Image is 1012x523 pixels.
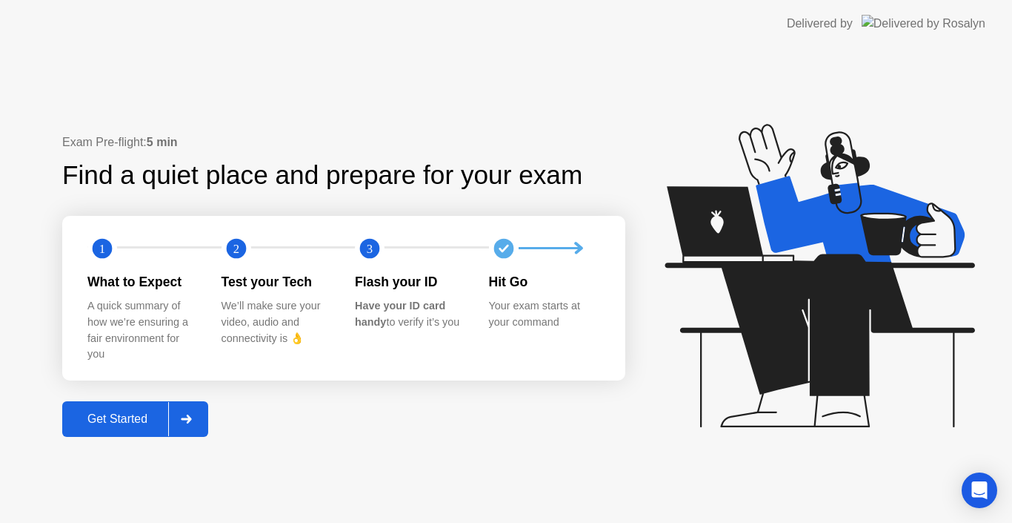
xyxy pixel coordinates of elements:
text: 2 [233,242,239,256]
text: 1 [99,242,105,256]
div: What to Expect [87,272,198,292]
div: Your exam starts at your command [489,298,599,330]
div: Test your Tech [222,272,332,292]
b: 5 min [147,136,178,148]
div: Get Started [67,412,168,426]
div: We’ll make sure your video, audio and connectivity is 👌 [222,298,332,346]
div: Hit Go [489,272,599,292]
div: Find a quiet place and prepare for your exam [62,156,585,195]
text: 3 [367,242,373,256]
img: Delivered by Rosalyn [862,15,985,32]
div: Open Intercom Messenger [962,473,997,508]
div: Flash your ID [355,272,465,292]
button: Get Started [62,401,208,437]
div: Exam Pre-flight: [62,134,625,151]
div: to verify it’s you [355,298,465,330]
div: A quick summary of how we’re ensuring a fair environment for you [87,298,198,362]
b: Have your ID card handy [355,300,445,328]
div: Delivered by [787,15,853,33]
